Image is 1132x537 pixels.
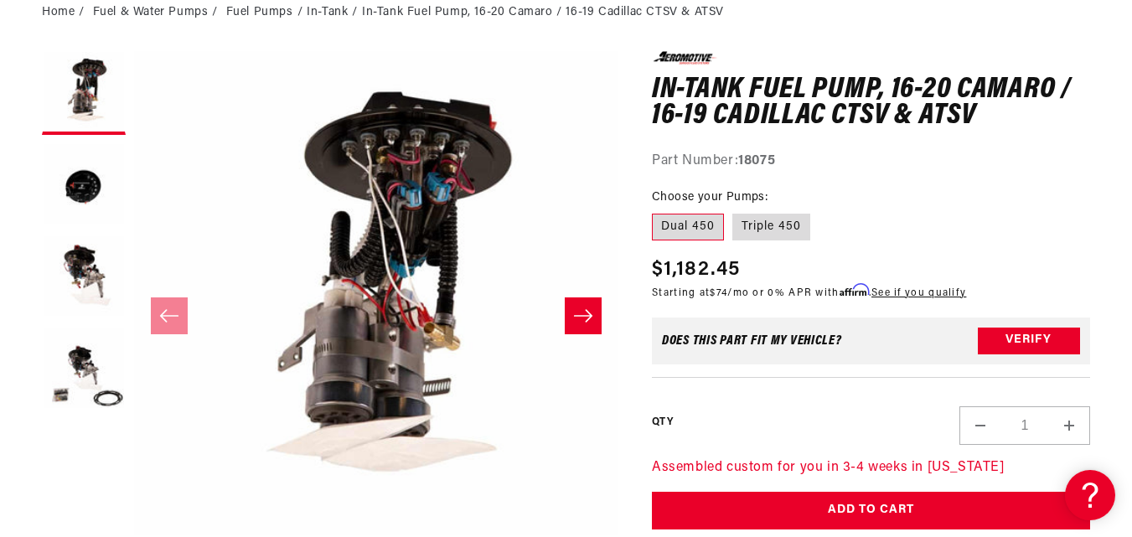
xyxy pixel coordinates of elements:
[871,288,966,298] a: See if you qualify - Learn more about Affirm Financing (opens in modal)
[652,255,741,285] span: $1,182.45
[652,188,769,206] legend: Choose your Pumps:
[738,154,775,168] strong: 18075
[652,492,1090,529] button: Add to Cart
[652,77,1090,130] h1: In-Tank Fuel Pump, 16-20 Camaro / 16-19 Cadillac CTSV & ATSV
[42,51,126,135] button: Load image 1 in gallery view
[42,3,75,22] a: Home
[565,297,602,334] button: Slide right
[978,328,1080,354] button: Verify
[840,284,869,297] span: Affirm
[93,3,209,22] a: Fuel & Water Pumps
[42,328,126,411] button: Load image 4 in gallery view
[652,151,1090,173] div: Part Number:
[652,285,966,301] p: Starting at /mo or 0% APR with .
[362,3,724,22] li: In-Tank Fuel Pump, 16-20 Camaro / 16-19 Cadillac CTSV & ATSV
[226,3,293,22] a: Fuel Pumps
[42,235,126,319] button: Load image 3 in gallery view
[662,334,842,348] div: Does This part fit My vehicle?
[307,3,362,22] li: In-Tank
[42,143,126,227] button: Load image 2 in gallery view
[652,214,724,240] label: Dual 450
[732,214,810,240] label: Triple 450
[710,288,727,298] span: $74
[652,457,1090,479] p: Assembled custom for you in 3-4 weeks in [US_STATE]
[42,3,1090,22] nav: breadcrumbs
[151,297,188,334] button: Slide left
[652,416,673,430] label: QTY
